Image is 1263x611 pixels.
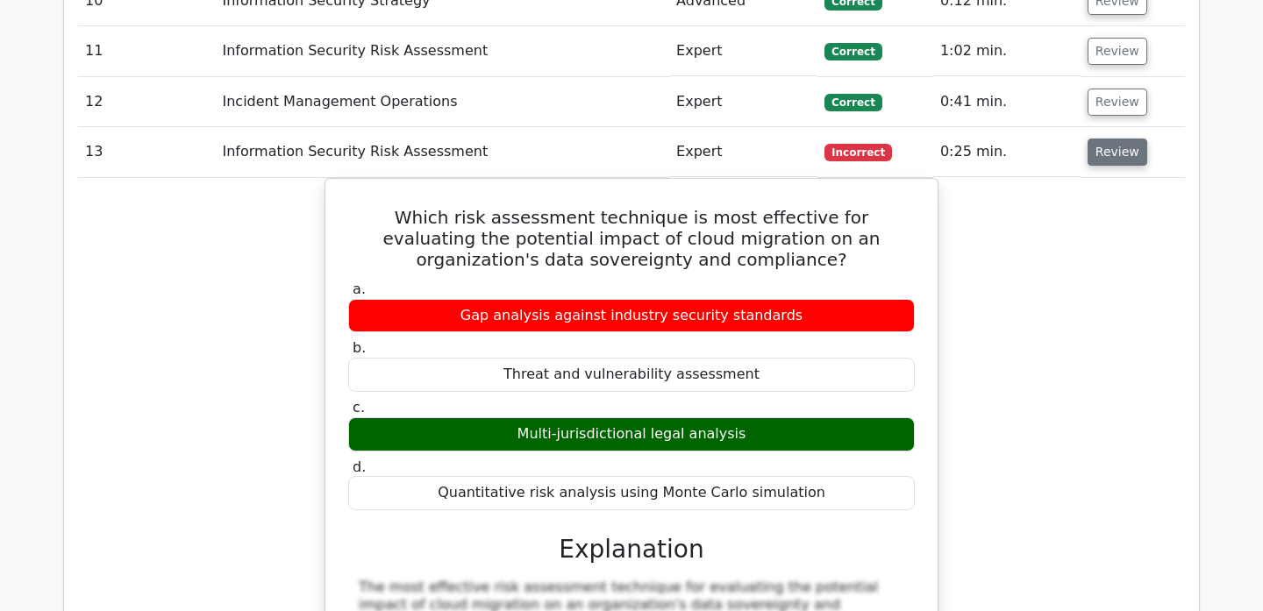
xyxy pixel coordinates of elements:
td: 12 [78,77,215,127]
span: Correct [824,94,881,111]
td: Expert [669,77,817,127]
h5: Which risk assessment technique is most effective for evaluating the potential impact of cloud mi... [346,207,917,270]
td: 0:41 min. [933,77,1081,127]
span: d. [353,458,366,475]
td: Expert [669,26,817,76]
div: Multi-jurisdictional legal analysis [348,417,915,451]
div: Quantitative risk analysis using Monte Carlo simulation [348,476,915,510]
span: a. [353,281,366,297]
td: 11 [78,26,215,76]
button: Review [1088,89,1147,116]
button: Review [1088,139,1147,166]
button: Review [1088,38,1147,65]
div: Threat and vulnerability assessment [348,358,915,392]
span: Incorrect [824,144,892,161]
td: 13 [78,127,215,177]
td: 0:25 min. [933,127,1081,177]
span: Correct [824,43,881,60]
h3: Explanation [359,535,904,565]
td: 1:02 min. [933,26,1081,76]
td: Information Security Risk Assessment [215,26,669,76]
td: Information Security Risk Assessment [215,127,669,177]
td: Expert [669,127,817,177]
td: Incident Management Operations [215,77,669,127]
span: b. [353,339,366,356]
span: c. [353,399,365,416]
div: Gap analysis against industry security standards [348,299,915,333]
